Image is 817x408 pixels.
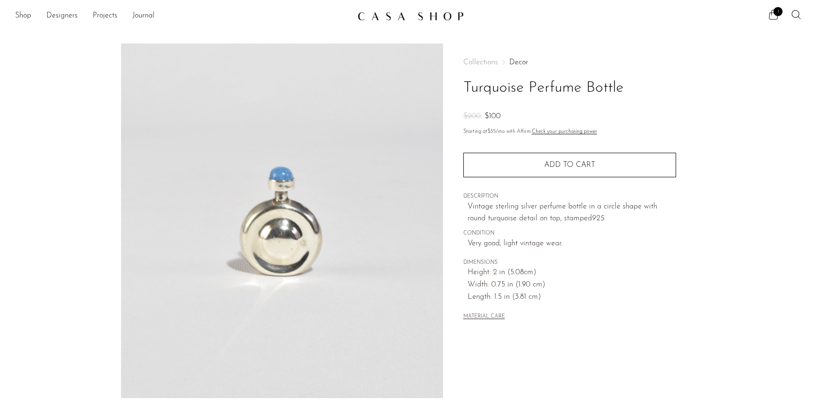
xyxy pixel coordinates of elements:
[468,238,676,250] span: Very good; light vintage wear.
[592,215,606,222] em: 925.
[463,59,676,66] nav: Breadcrumbs
[468,203,657,223] span: Vintage sterling silver perfume bottle in a circle shape with round turquoise detail on top, stamped
[774,7,782,16] span: 1
[509,59,528,66] a: Decor
[468,291,676,304] span: Length: 1.5 in (3.81 cm)
[463,59,498,66] span: Collections
[93,10,117,22] a: Projects
[463,76,676,100] h1: Turquoise Perfume Bottle
[15,8,350,24] nav: Desktop navigation
[463,128,676,136] p: Starting at /mo with Affirm.
[15,10,31,22] a: Shop
[544,161,595,170] span: Add to cart
[463,113,481,120] span: $200
[15,8,350,24] ul: NEW HEADER MENU
[46,10,78,22] a: Designers
[463,259,676,267] span: DIMENSIONS
[468,279,676,291] span: Width: 0.75 in (1.90 cm)
[463,229,676,238] span: CONDITION
[468,267,676,279] span: Height: 2 in (5.08cm)
[487,129,496,134] span: $35
[485,113,501,120] span: $100
[132,10,155,22] a: Journal
[463,153,676,177] button: Add to cart
[121,43,443,398] img: Turquoise Perfume Bottle
[463,192,676,201] span: DESCRIPTION
[463,313,505,321] button: MATERIAL CARE
[532,129,597,134] a: Check your purchasing power - Learn more about Affirm Financing (opens in modal)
